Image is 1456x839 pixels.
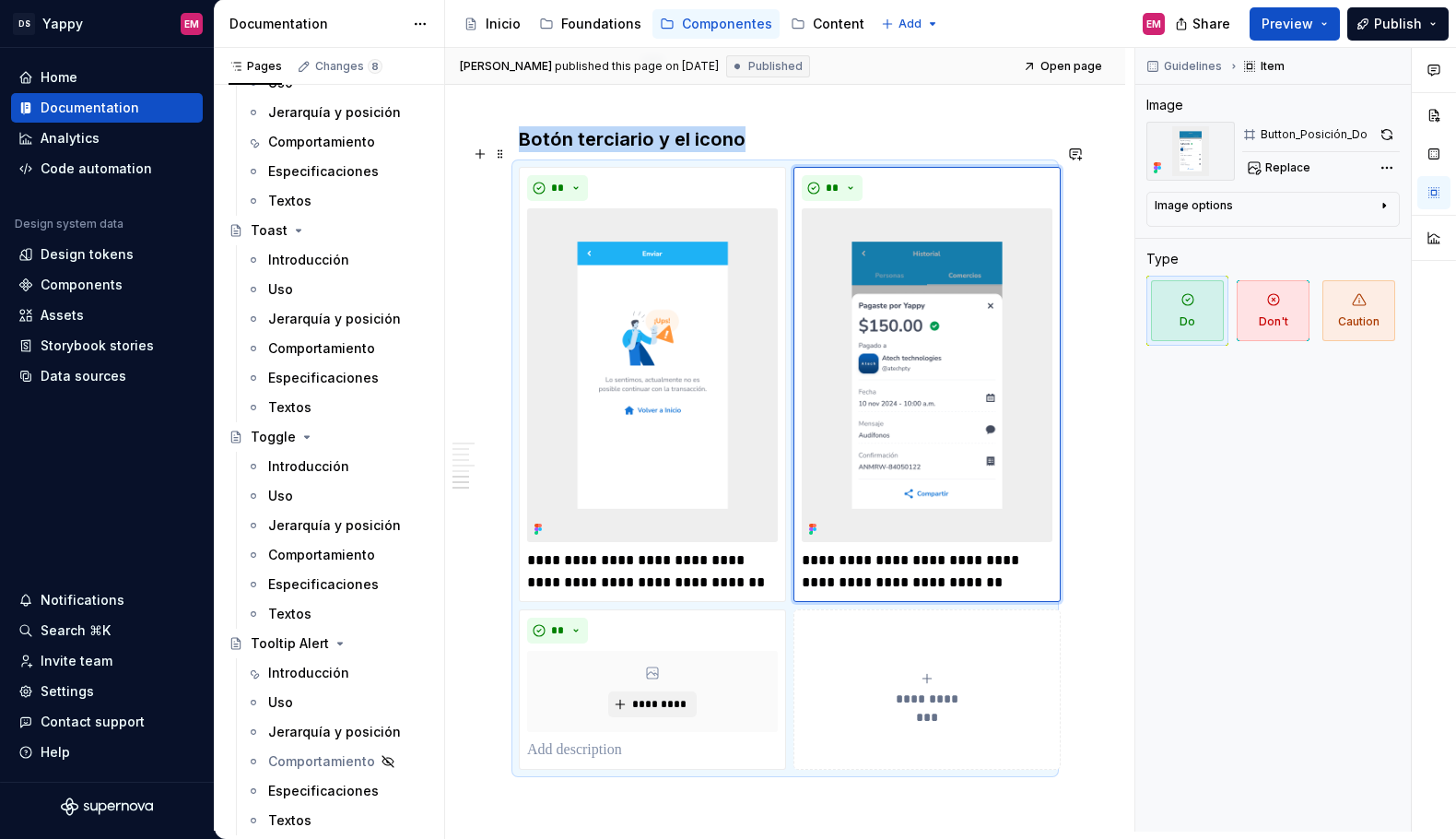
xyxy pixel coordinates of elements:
[268,664,349,682] div: Introducción
[268,605,311,623] div: Textos
[15,217,123,231] div: Design system data
[239,747,437,776] a: Comportamiento
[1318,276,1400,346] button: Caution
[239,363,437,393] a: Especificaciones
[1146,250,1179,268] div: Type
[4,4,210,43] button: DSYappyEM
[652,9,780,39] a: Componentes
[268,369,379,387] div: Especificaciones
[532,9,649,39] a: Foundations
[41,337,154,355] div: Storybook stories
[1261,127,1368,142] div: Button_Posición_Do
[1151,280,1224,341] span: Do
[486,15,521,33] div: Inicio
[41,129,100,148] div: Analytics
[41,743,70,762] div: Help
[239,511,437,540] a: Jerarquía y posición
[239,776,437,806] a: Especificaciones
[813,15,864,33] div: Content
[527,208,778,543] img: fdc832aa-eeff-4293-8898-3ea751865831.png
[1155,198,1391,220] button: Image options
[11,63,203,92] a: Home
[898,17,922,31] span: Add
[268,133,375,151] div: Comportamiento
[1265,160,1310,175] span: Replace
[11,331,203,360] a: Storybook stories
[239,688,437,717] a: Uso
[239,275,437,304] a: Uso
[1155,198,1233,213] div: Image options
[239,98,437,127] a: Jerarquía y posición
[11,270,203,300] a: Components
[41,367,126,385] div: Data sources
[268,398,311,417] div: Textos
[184,17,199,31] div: EM
[11,240,203,269] a: Design tokens
[875,11,945,37] button: Add
[555,59,719,74] div: published this page on [DATE]
[239,334,437,363] a: Comportamiento
[239,599,437,629] a: Textos
[239,245,437,275] a: Introducción
[61,798,153,816] svg: Supernova Logo
[1237,280,1309,341] span: Don't
[239,570,437,599] a: Especificaciones
[239,452,437,481] a: Introducción
[268,546,375,564] div: Comportamiento
[519,128,746,150] strong: Botón terciario y el icono
[1040,59,1102,74] span: Open page
[268,516,401,535] div: Jerarquía y posición
[13,13,35,35] div: DS
[239,127,437,157] a: Comportamiento
[229,15,404,33] div: Documentation
[268,339,375,358] div: Comportamiento
[268,162,379,181] div: Especificaciones
[1166,7,1242,41] button: Share
[251,428,296,446] div: Toggle
[239,157,437,186] a: Especificaciones
[1232,276,1314,346] button: Don't
[1262,15,1313,33] span: Preview
[42,15,83,33] div: Yappy
[561,15,641,33] div: Foundations
[1250,7,1340,41] button: Preview
[456,6,872,42] div: Page tree
[268,280,293,299] div: Uso
[239,540,437,570] a: Comportamiento
[41,591,124,609] div: Notifications
[268,782,379,800] div: Especificaciones
[1322,280,1395,341] span: Caution
[1141,53,1230,79] button: Guidelines
[1017,53,1110,79] a: Open page
[11,93,203,123] a: Documentation
[11,154,203,183] a: Code automation
[251,634,329,653] div: Tooltip Alert
[1146,122,1235,181] img: 1f64b6dd-42f4-494f-9c48-b8d2ccf2a305.png
[268,811,311,830] div: Textos
[682,15,772,33] div: Componentes
[229,59,282,74] div: Pages
[41,621,111,640] div: Search ⌘K
[1146,276,1228,346] button: Do
[1347,7,1449,41] button: Publish
[460,59,552,74] span: [PERSON_NAME]
[221,216,437,245] a: Toast
[11,707,203,737] button: Contact support
[41,160,152,178] div: Code automation
[268,723,401,741] div: Jerarquía y posición
[239,658,437,688] a: Introducción
[802,208,1052,543] img: 1f64b6dd-42f4-494f-9c48-b8d2ccf2a305.png
[251,221,288,240] div: Toast
[239,186,437,216] a: Textos
[41,245,134,264] div: Design tokens
[11,585,203,615] button: Notifications
[239,393,437,422] a: Textos
[268,251,349,269] div: Introducción
[268,457,349,476] div: Introducción
[456,9,528,39] a: Inicio
[783,9,872,39] a: Content
[1146,96,1183,114] div: Image
[41,99,139,117] div: Documentation
[268,103,401,122] div: Jerarquía y posición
